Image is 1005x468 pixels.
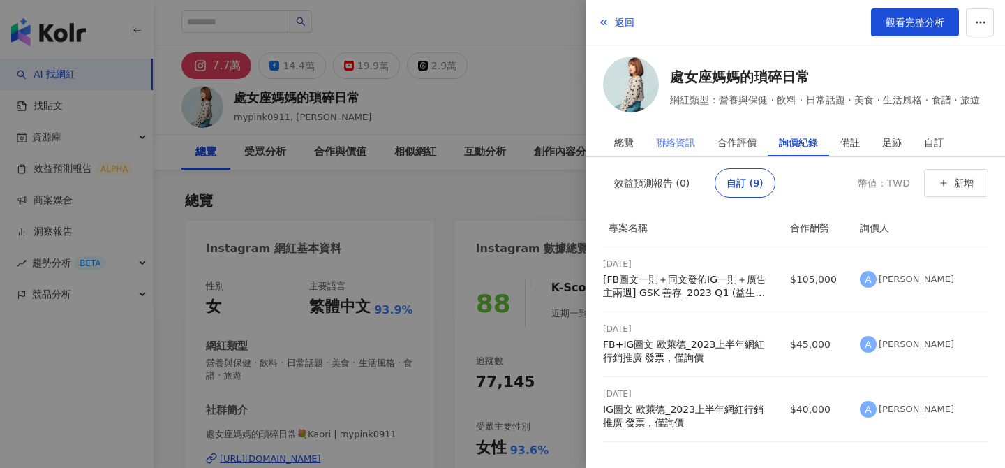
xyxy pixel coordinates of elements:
[858,175,910,191] div: 幣值：TWD
[603,57,659,117] a: KOL Avatar
[924,169,988,197] button: 新增
[717,129,757,156] div: 合作評價
[670,92,980,108] span: 網紅類型：營養與保健 · 飲料 · 日常話題 · 美食 · 生活風格 · 食譜 · 旅遊
[879,403,954,416] div: [PERSON_NAME]
[603,403,773,430] div: IG圖文 歐萊德_2023上半年網紅行銷推廣 發票，僅詢價
[779,129,818,156] div: 詢價紀錄
[871,8,959,36] a: 觀看完整分析
[615,17,634,28] span: 返回
[924,129,944,156] div: 自訂
[727,169,763,197] div: 自訂 (9)
[840,129,860,156] div: 備註
[779,247,849,312] td: $105,000
[886,17,944,28] span: 觀看完整分析
[603,57,659,112] img: KOL Avatar
[597,8,635,36] button: 返回
[603,258,773,270] div: [DATE]
[879,338,954,351] div: [PERSON_NAME]
[865,272,872,287] span: A
[882,129,902,156] div: 足跡
[865,402,872,417] span: A
[954,177,974,189] span: 新增
[779,376,849,441] td: $40,000
[656,129,695,156] div: 聯絡資訊
[849,209,988,247] th: 詢價人
[779,312,849,376] td: $45,000
[865,337,872,352] span: A
[670,67,980,87] a: 處女座媽媽的瑣碎日常
[603,338,773,365] div: FB+IG圖文 歐萊德_2023上半年網紅行銷推廣 發票，僅詢價
[603,273,773,300] div: [FB圖文一則＋同文發佈IG一則＋廣告主兩週] GSK 善存_2023 Q1 (益生菌)_1月~3月_影圖，發票
[879,273,954,286] div: [PERSON_NAME]
[779,209,849,247] th: 合作酬勞
[603,209,779,247] th: 專案名稱
[603,388,773,400] div: [DATE]
[614,169,690,197] div: 效益預測報告 (0)
[603,323,773,335] div: [DATE]
[614,129,634,156] div: 總覽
